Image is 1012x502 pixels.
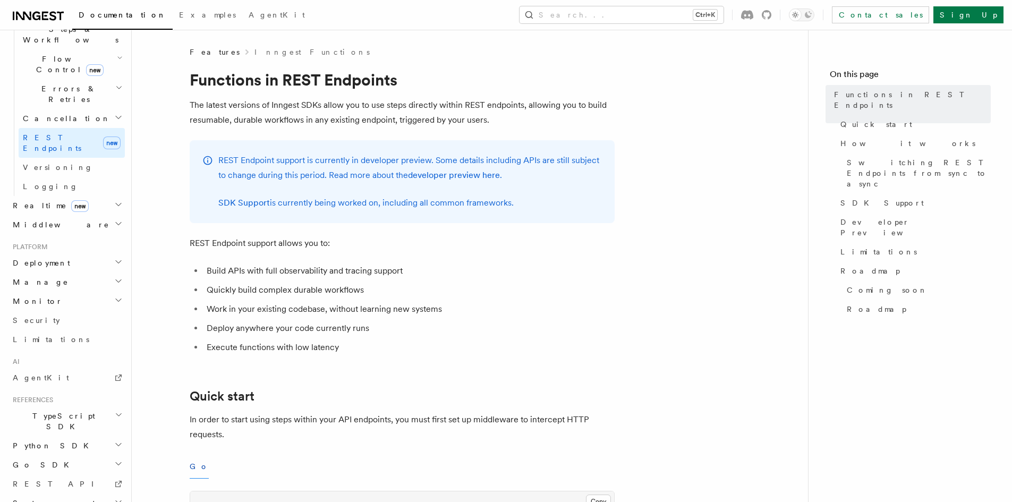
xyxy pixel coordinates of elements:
a: Coming soon [843,280,991,300]
button: Search...Ctrl+K [520,6,724,23]
span: Python SDK [8,440,95,451]
a: Versioning [19,158,125,177]
li: Work in your existing codebase, without learning new systems [203,302,615,317]
a: Security [8,311,125,330]
span: AI [8,358,20,366]
p: The latest versions of Inngest SDKs allow you to use steps directly within REST endpoints, allowi... [190,98,615,127]
span: Deployment [8,258,70,268]
a: SDK Support [218,198,270,208]
span: Switching REST Endpoints from sync to async [847,157,991,189]
a: Inngest Functions [254,47,370,57]
span: How it works [840,138,975,149]
span: Documentation [79,11,166,19]
p: is currently being worked on, including all common frameworks. [218,195,602,210]
span: Versioning [23,163,93,172]
li: Execute functions with low latency [203,340,615,355]
a: REST Endpointsnew [19,128,125,158]
button: Python SDK [8,436,125,455]
button: Middleware [8,215,125,234]
span: Limitations [840,246,917,257]
span: SDK Support [840,198,924,208]
h4: On this page [830,68,991,85]
a: Roadmap [836,261,991,280]
button: Errors & Retries [19,79,125,109]
span: Platform [8,243,48,251]
a: AgentKit [242,3,311,29]
span: Security [13,316,60,325]
button: Go SDK [8,455,125,474]
span: Coming soon [847,285,928,295]
a: REST API [8,474,125,494]
a: AgentKit [8,368,125,387]
span: References [8,396,53,404]
a: Limitations [8,330,125,349]
span: Flow Control [19,54,117,75]
button: Steps & Workflows [19,20,125,49]
button: Deployment [8,253,125,273]
a: Contact sales [832,6,929,23]
span: Errors & Retries [19,83,115,105]
a: Developer Preview [836,212,991,242]
a: Sign Up [933,6,1004,23]
a: Quick start [836,115,991,134]
li: Build APIs with full observability and tracing support [203,263,615,278]
span: AgentKit [13,373,69,382]
a: Limitations [836,242,991,261]
a: Switching REST Endpoints from sync to async [843,153,991,193]
span: AgentKit [249,11,305,19]
a: Quick start [190,389,254,404]
span: Realtime [8,200,89,211]
span: Quick start [840,119,912,130]
a: developer preview here [408,170,500,180]
span: Functions in REST Endpoints [834,89,991,110]
a: SDK Support [836,193,991,212]
span: new [71,200,89,212]
a: Roadmap [843,300,991,319]
span: Monitor [8,296,63,307]
p: In order to start using steps within your API endpoints, you must first set up middleware to inte... [190,412,615,442]
span: REST API [13,480,103,488]
li: Quickly build complex durable workflows [203,283,615,297]
span: Examples [179,11,236,19]
div: Inngest Functions [8,1,125,196]
a: Logging [19,177,125,196]
span: REST Endpoints [23,133,81,152]
span: Roadmap [847,304,906,314]
span: Cancellation [19,113,110,124]
span: Developer Preview [840,217,991,238]
span: Manage [8,277,69,287]
button: Go [190,455,209,479]
span: Limitations [13,335,89,344]
span: Middleware [8,219,109,230]
a: How it works [836,134,991,153]
span: TypeScript SDK [8,411,115,432]
button: Monitor [8,292,125,311]
a: Documentation [72,3,173,30]
span: Roadmap [840,266,900,276]
button: TypeScript SDK [8,406,125,436]
span: new [86,64,104,76]
span: Go SDK [8,460,75,470]
p: REST Endpoint support is currently in developer preview. Some details including APIs are still su... [218,153,602,183]
a: Functions in REST Endpoints [830,85,991,115]
span: Steps & Workflows [19,24,118,45]
button: Realtimenew [8,196,125,215]
h1: Functions in REST Endpoints [190,70,615,89]
button: Flow Controlnew [19,49,125,79]
button: Toggle dark mode [789,8,814,21]
p: REST Endpoint support allows you to: [190,236,615,251]
button: Manage [8,273,125,292]
span: new [103,137,121,149]
kbd: Ctrl+K [693,10,717,20]
a: Examples [173,3,242,29]
span: Features [190,47,240,57]
button: Cancellation [19,109,125,128]
li: Deploy anywhere your code currently runs [203,321,615,336]
span: Logging [23,182,78,191]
